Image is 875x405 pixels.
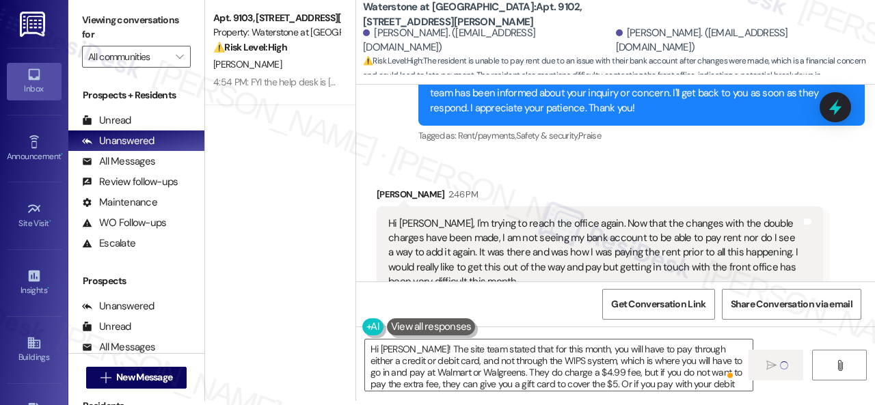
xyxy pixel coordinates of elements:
i:  [176,51,183,62]
div: Tagged as: [418,126,865,145]
span: Safety & security , [516,130,578,141]
div: All Messages [82,154,155,169]
div: Escalate [82,236,135,251]
div: Unread [82,113,131,128]
button: Share Conversation via email [722,289,861,320]
div: Property: Waterstone at [GEOGRAPHIC_DATA] [213,25,340,40]
img: ResiDesk Logo [20,12,48,37]
span: • [49,217,51,226]
textarea: To enrich screen reader interactions, please activate Accessibility in Grammarly extension settings [365,339,753,391]
div: [PERSON_NAME] [377,187,823,206]
div: Prospects + Residents [68,88,204,102]
button: New Message [86,367,187,389]
a: Insights • [7,264,62,301]
div: Unanswered [82,134,154,148]
div: Hi [PERSON_NAME], I'm trying to reach the office again. Now that the changes with the double char... [388,217,801,290]
div: [PERSON_NAME]. ([EMAIL_ADDRESS][DOMAIN_NAME]) [616,26,865,55]
div: Review follow-ups [82,175,178,189]
span: : The resident is unable to pay rent due to an issue with their bank account after changes were m... [363,54,875,98]
span: [PERSON_NAME] [213,58,282,70]
label: Viewing conversations for [82,10,191,46]
div: 4:54 PM: FYI the help desk is [EMAIL_ADDRESS][DOMAIN_NAME] [213,76,470,88]
div: Apt. 9103, [STREET_ADDRESS][PERSON_NAME] [213,11,340,25]
span: Praise [578,130,601,141]
span: • [61,150,63,159]
strong: ⚠️ Risk Level: High [363,55,422,66]
button: Get Conversation Link [602,289,714,320]
a: Buildings [7,331,62,368]
span: Share Conversation via email [731,297,852,311]
strong: ⚠️ Risk Level: High [213,41,287,53]
div: Unanswered [82,299,154,313]
div: Unread [82,320,131,334]
div: Hi [PERSON_NAME], I understand your concern about the rent charges and due date. The site team ha... [430,72,843,115]
div: Prospects [68,274,204,288]
div: WO Follow-ups [82,216,166,230]
span: Get Conversation Link [611,297,705,311]
i:  [766,360,777,371]
span: Rent/payments , [458,130,516,141]
div: Maintenance [82,195,157,210]
span: • [47,283,49,293]
span: New Message [116,370,172,385]
a: Site Visit • [7,197,62,234]
i:  [835,360,845,371]
div: [PERSON_NAME]. ([EMAIL_ADDRESS][DOMAIN_NAME]) [363,26,612,55]
a: Inbox [7,63,62,100]
i:  [100,372,111,383]
div: 2:46 PM [445,187,478,201]
div: All Messages [82,340,155,354]
input: All communities [88,46,169,68]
